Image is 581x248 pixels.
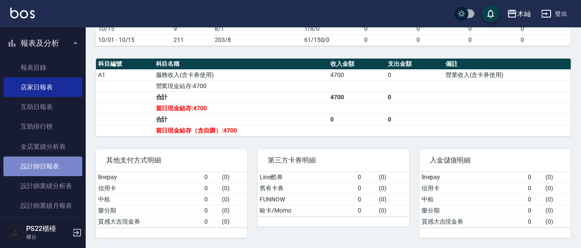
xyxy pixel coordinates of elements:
td: 0 [202,183,220,194]
td: 營業收入(含卡券使用) [443,69,571,80]
td: 9 [171,23,213,34]
td: 樂分期 [419,205,526,216]
td: 0 [526,183,543,194]
td: 0 [202,194,220,205]
table: a dense table [258,172,409,216]
span: 入金儲值明細 [430,156,560,165]
td: ( 0 ) [377,172,409,183]
td: 0 [202,205,220,216]
table: a dense table [419,172,571,227]
a: 設計師業績月報表 [3,196,82,216]
td: A1 [96,69,154,80]
td: 當日現金結存:4700 [154,103,328,114]
td: linepay [419,172,526,183]
td: 服務收入(含卡券使用) [154,69,328,80]
td: 0 [202,172,220,183]
td: 4700 [328,92,386,103]
td: ( 0 ) [220,183,247,194]
td: 營業現金結存:4700 [154,80,328,92]
a: 設計師業績分析表 [3,176,82,196]
td: 0 [356,205,377,216]
a: 互助排行榜 [3,117,82,136]
td: 0 [356,194,377,205]
td: ( 0 ) [543,205,571,216]
td: 0 [362,23,414,34]
td: 0 [386,69,443,80]
a: 設計師日報表 [3,156,82,176]
td: 203/8 [213,34,302,45]
button: 登出 [538,6,571,22]
table: a dense table [96,12,571,46]
td: 舊有卡券 [258,183,355,194]
th: 支出金額 [386,59,443,70]
td: 61/150/0 [302,34,362,45]
td: 0 [356,172,377,183]
th: 科目名稱 [154,59,328,70]
td: 0 [518,23,571,34]
td: ( 0 ) [220,194,247,205]
td: 0 [414,23,467,34]
td: 中租 [419,194,526,205]
th: 備註 [443,59,571,70]
td: ( 0 ) [377,194,409,205]
a: 設計師排行榜 [3,216,82,236]
th: 收入金額 [328,59,386,70]
a: 互助日報表 [3,97,82,117]
td: 信用卡 [96,183,202,194]
td: ( 0 ) [543,194,571,205]
span: 第三方卡券明細 [268,156,398,165]
img: Logo [10,8,35,18]
td: 當日現金結存（含自購）:4700 [154,125,328,136]
td: 0 [526,205,543,216]
table: a dense table [96,172,247,227]
td: 0 [526,194,543,205]
td: 8/1 [213,23,302,34]
img: Person [7,224,24,241]
table: a dense table [96,59,571,136]
a: 報表目錄 [3,58,82,77]
td: 樂分期 [96,205,202,216]
td: 中租 [96,194,202,205]
td: linepay [96,172,202,183]
td: 0 [466,34,518,45]
p: 櫃台 [26,233,70,241]
td: 0 [386,92,443,103]
td: 信用卡 [419,183,526,194]
td: 0 [202,216,220,227]
td: 1/8/0 [302,23,362,34]
span: 其他支付方式明細 [106,156,237,165]
td: 10/15 [96,23,171,34]
div: 木屾 [517,9,531,19]
td: 0 [362,34,414,45]
td: 質感大吉現金券 [419,216,526,227]
a: 店家日報表 [3,77,82,97]
td: ( 0 ) [220,205,247,216]
th: 科目編號 [96,59,154,70]
td: ( 0 ) [543,183,571,194]
td: ( 0 ) [220,216,247,227]
td: 質感大吉現金券 [96,216,202,227]
td: FUNNOW [258,194,355,205]
td: ( 0 ) [220,172,247,183]
td: 0 [328,114,386,125]
td: Line酷券 [258,172,355,183]
td: 0 [386,114,443,125]
td: 0 [526,172,543,183]
td: 4700 [328,69,386,80]
td: 合計 [154,114,328,125]
td: ( 0 ) [377,183,409,194]
button: 木屾 [503,5,534,23]
td: ( 0 ) [543,172,571,183]
td: 合計 [154,92,328,103]
td: 0 [356,183,377,194]
td: 211 [171,34,213,45]
button: save [482,5,499,22]
td: 10/01 - 10/15 [96,34,171,45]
td: 歐卡/Momo [258,205,355,216]
td: 0 [414,34,467,45]
td: ( 0 ) [543,216,571,227]
td: ( 0 ) [377,205,409,216]
td: 0 [526,216,543,227]
td: 0 [466,23,518,34]
td: 0 [518,34,571,45]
